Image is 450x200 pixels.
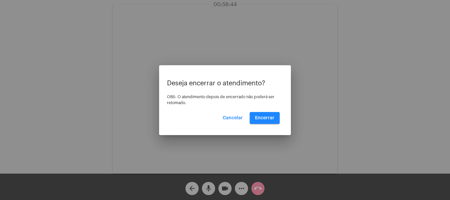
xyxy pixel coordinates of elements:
[217,112,248,124] button: Cancelar
[223,116,243,120] span: Cancelar
[167,80,283,87] p: Deseja encerrar o atendimento?
[255,116,274,120] span: Encerrar
[167,95,274,105] span: OBS: O atendimento depois de encerrado não poderá ser retomado.
[250,112,280,124] button: Encerrar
